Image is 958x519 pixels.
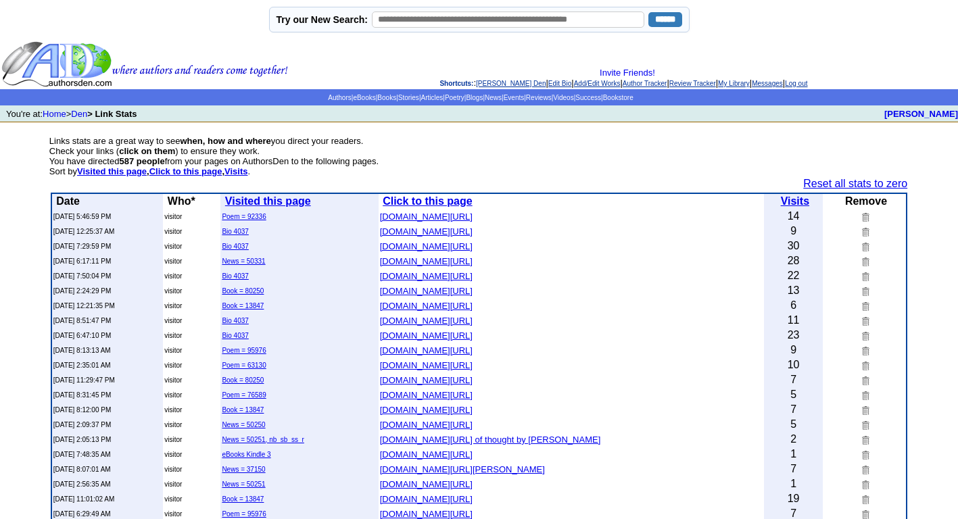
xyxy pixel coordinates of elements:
[164,213,182,220] font: visitor
[43,109,66,119] a: Home
[222,302,264,310] a: Book = 13847
[526,94,552,101] a: Reviews
[1,41,288,88] img: header_logo2.gif
[164,421,182,428] font: visitor
[380,405,473,415] font: [DOMAIN_NAME][URL]
[380,270,473,281] a: [DOMAIN_NAME][URL]
[164,391,182,399] font: visitor
[859,375,869,385] img: Remove this link
[380,418,473,430] a: [DOMAIN_NAME][URL]
[377,94,396,101] a: Books
[380,212,473,222] font: [DOMAIN_NAME][URL]
[353,94,375,101] a: eBooks
[164,243,182,250] font: visitor
[380,344,473,355] a: [DOMAIN_NAME][URL]
[380,329,473,341] a: [DOMAIN_NAME][URL]
[421,94,443,101] a: Articles
[222,243,248,250] a: Bio 4037
[380,286,473,296] font: [DOMAIN_NAME][URL]
[504,94,525,101] a: Events
[600,68,655,78] a: Invite Friends!
[71,109,87,119] a: Den
[380,301,473,311] font: [DOMAIN_NAME][URL]
[77,166,147,176] a: Visited this page
[859,420,869,430] img: Remove this link
[380,420,473,430] font: [DOMAIN_NAME][URL]
[164,287,182,295] font: visitor
[380,403,473,415] a: [DOMAIN_NAME][URL]
[859,479,869,489] img: Remove this link
[53,495,114,503] font: [DATE] 11:01:02 AM
[859,316,869,326] img: Remove this link
[764,447,823,462] td: 1
[380,330,473,341] font: [DOMAIN_NAME][URL]
[53,213,111,220] font: [DATE] 5:46:59 PM
[764,432,823,447] td: 2
[380,314,473,326] a: [DOMAIN_NAME][URL]
[764,283,823,298] td: 13
[119,156,164,166] b: 587 people
[859,286,869,296] img: Remove this link
[859,241,869,251] img: Remove this link
[222,391,266,399] a: Poem = 76589
[718,80,750,87] a: My Library
[380,493,473,504] a: [DOMAIN_NAME][URL]
[53,332,111,339] font: [DATE] 6:47:10 PM
[53,421,111,428] font: [DATE] 2:09:37 PM
[164,257,182,265] font: visitor
[53,257,111,265] font: [DATE] 6:17:11 PM
[222,228,248,235] a: Bio 4037
[380,433,601,445] a: [DOMAIN_NAME][URL] of thought by [PERSON_NAME]
[53,376,115,384] font: [DATE] 11:29:47 PM
[380,479,473,489] font: [DOMAIN_NAME][URL]
[859,212,869,222] img: Remove this link
[383,195,472,207] b: Click to this page
[164,317,182,324] font: visitor
[149,166,222,176] a: Click to this page
[548,80,571,87] a: Edit Bio
[222,406,264,414] a: Book = 13847
[445,94,464,101] a: Poetry
[380,359,473,370] a: [DOMAIN_NAME][URL]
[380,389,473,400] a: [DOMAIN_NAME][URL]
[859,345,869,355] img: Remove this link
[859,301,869,311] img: Remove this link
[77,166,149,176] b: ,
[380,463,545,474] a: [DOMAIN_NAME][URL][PERSON_NAME]
[380,509,473,519] font: [DOMAIN_NAME][URL]
[164,228,182,235] font: visitor
[859,360,869,370] img: Remove this link
[224,166,247,176] a: Visits
[764,298,823,313] td: 6
[222,421,265,428] a: News = 50250
[53,347,111,354] font: [DATE] 8:13:13 AM
[764,313,823,328] td: 11
[859,226,869,237] img: Remove this link
[764,253,823,268] td: 28
[884,109,958,119] a: [PERSON_NAME]
[53,510,111,518] font: [DATE] 6:29:49 AM
[859,464,869,474] img: Remove this link
[164,302,182,310] font: visitor
[222,495,264,503] a: Book = 13847
[439,80,473,87] span: Shortcuts:
[164,451,182,458] font: visitor
[222,436,304,443] a: News = 50251, nb_sb_ss_r
[164,332,182,339] font: visitor
[291,68,957,88] div: : | | | | | | |
[53,287,111,295] font: [DATE] 2:24:29 PM
[164,510,182,518] font: visitor
[380,374,473,385] a: [DOMAIN_NAME][URL]
[164,495,182,503] font: visitor
[553,94,573,101] a: Videos
[380,375,473,385] font: [DOMAIN_NAME][URL]
[164,272,182,280] font: visitor
[164,406,182,414] font: visitor
[781,195,809,207] a: Visits
[764,372,823,387] td: 7
[380,225,473,237] a: [DOMAIN_NAME][URL]
[859,256,869,266] img: Remove this link
[398,94,419,101] a: Stories
[764,343,823,357] td: 9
